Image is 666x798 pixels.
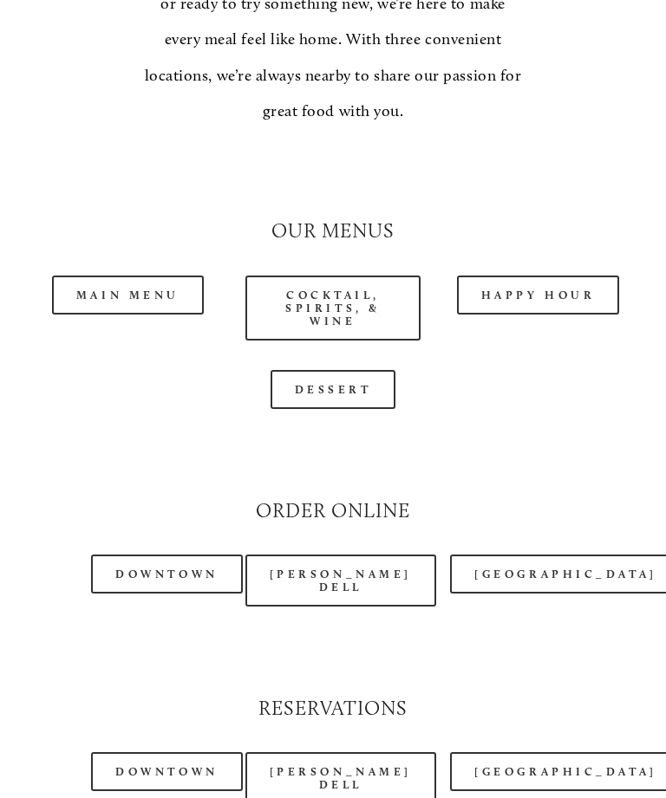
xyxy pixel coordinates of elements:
[40,217,626,245] h2: Our Menus
[40,695,626,723] h2: Reservations
[40,497,626,525] h2: Order Online
[91,555,242,594] a: Downtown
[245,276,421,341] a: Cocktail, Spirits, & Wine
[52,276,204,315] a: Main Menu
[271,370,396,409] a: Dessert
[245,555,436,607] a: [PERSON_NAME] Dell
[91,752,242,791] a: Downtown
[457,276,620,315] a: Happy Hour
